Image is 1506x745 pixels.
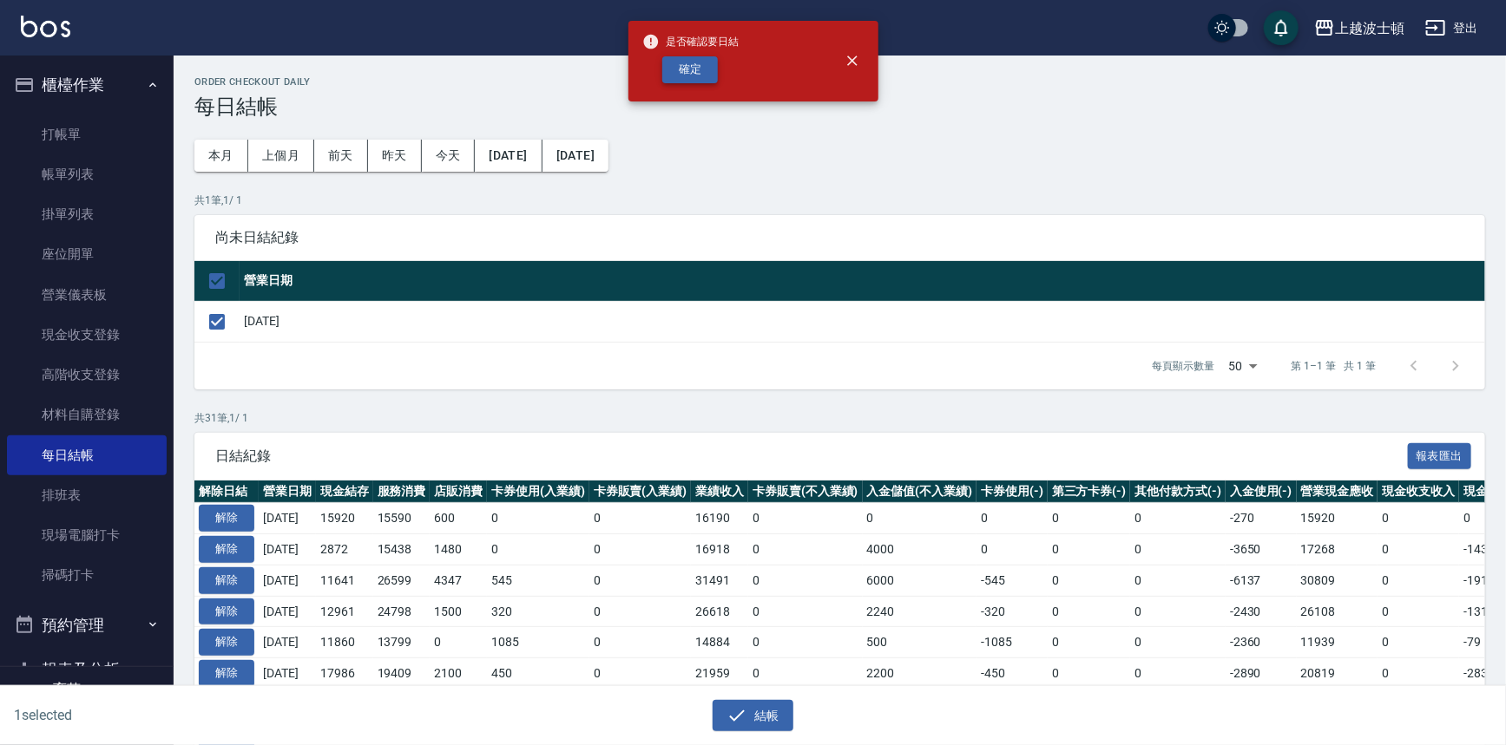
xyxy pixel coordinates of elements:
[1292,358,1376,374] p: 第 1–1 筆 共 1 筆
[1130,658,1226,689] td: 0
[430,658,487,689] td: 2100
[199,536,254,563] button: 解除
[863,658,977,689] td: 2200
[1264,10,1299,45] button: save
[259,658,316,689] td: [DATE]
[248,140,314,172] button: 上個月
[1297,534,1378,565] td: 17268
[691,503,748,534] td: 16190
[713,700,793,732] button: 結帳
[691,534,748,565] td: 16918
[259,596,316,627] td: [DATE]
[7,555,167,595] a: 掃碼打卡
[691,596,748,627] td: 26618
[1130,534,1226,565] td: 0
[1130,503,1226,534] td: 0
[1130,565,1226,596] td: 0
[430,534,487,565] td: 1480
[589,627,692,658] td: 0
[7,435,167,475] a: 每日結帳
[1226,565,1297,596] td: -6137
[21,16,70,37] img: Logo
[1378,658,1459,689] td: 0
[422,140,476,172] button: 今天
[199,598,254,625] button: 解除
[589,503,692,534] td: 0
[589,658,692,689] td: 0
[1048,480,1131,503] th: 第三方卡券(-)
[863,503,977,534] td: 0
[487,658,589,689] td: 450
[977,565,1048,596] td: -545
[215,229,1464,246] span: 尚未日結紀錄
[373,503,431,534] td: 15590
[316,658,373,689] td: 17986
[373,627,431,658] td: 13799
[487,503,589,534] td: 0
[430,480,487,503] th: 店販消費
[430,596,487,627] td: 1500
[1408,443,1472,470] button: 報表匯出
[487,534,589,565] td: 0
[748,534,863,565] td: 0
[259,565,316,596] td: [DATE]
[863,534,977,565] td: 4000
[1297,565,1378,596] td: 30809
[316,627,373,658] td: 11860
[1153,358,1215,374] p: 每頁顯示數量
[199,505,254,532] button: 解除
[863,480,977,503] th: 入金儲值(不入業績)
[194,95,1485,119] h3: 每日結帳
[1226,596,1297,627] td: -2430
[1130,596,1226,627] td: 0
[1297,596,1378,627] td: 26108
[7,315,167,355] a: 現金收支登錄
[691,658,748,689] td: 21959
[1297,480,1378,503] th: 營業現金應收
[7,647,167,692] button: 報表及分析
[430,627,487,658] td: 0
[1130,627,1226,658] td: 0
[691,627,748,658] td: 14884
[1378,534,1459,565] td: 0
[589,596,692,627] td: 0
[194,410,1485,426] p: 共 31 筆, 1 / 1
[1297,503,1378,534] td: 15920
[1048,534,1131,565] td: 0
[977,596,1048,627] td: -320
[240,301,1485,342] td: [DATE]
[259,480,316,503] th: 營業日期
[863,596,977,627] td: 2240
[7,62,167,108] button: 櫃檯作業
[977,627,1048,658] td: -1085
[259,503,316,534] td: [DATE]
[194,193,1485,208] p: 共 1 筆, 1 / 1
[316,596,373,627] td: 12961
[977,503,1048,534] td: 0
[199,660,254,687] button: 解除
[1226,534,1297,565] td: -3650
[748,658,863,689] td: 0
[977,658,1048,689] td: -450
[194,76,1485,88] h2: Order checkout daily
[259,534,316,565] td: [DATE]
[1226,627,1297,658] td: -2360
[748,480,863,503] th: 卡券販賣(不入業績)
[1048,658,1131,689] td: 0
[7,194,167,234] a: 掛單列表
[316,503,373,534] td: 15920
[589,480,692,503] th: 卡券販賣(入業績)
[373,596,431,627] td: 24798
[1378,480,1459,503] th: 現金收支收入
[748,565,863,596] td: 0
[1378,596,1459,627] td: 0
[194,140,248,172] button: 本月
[316,565,373,596] td: 11641
[7,275,167,315] a: 營業儀表板
[7,355,167,395] a: 高階收支登錄
[14,704,373,726] h6: 1 selected
[7,234,167,274] a: 座位開單
[1048,596,1131,627] td: 0
[748,596,863,627] td: 0
[543,140,608,172] button: [DATE]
